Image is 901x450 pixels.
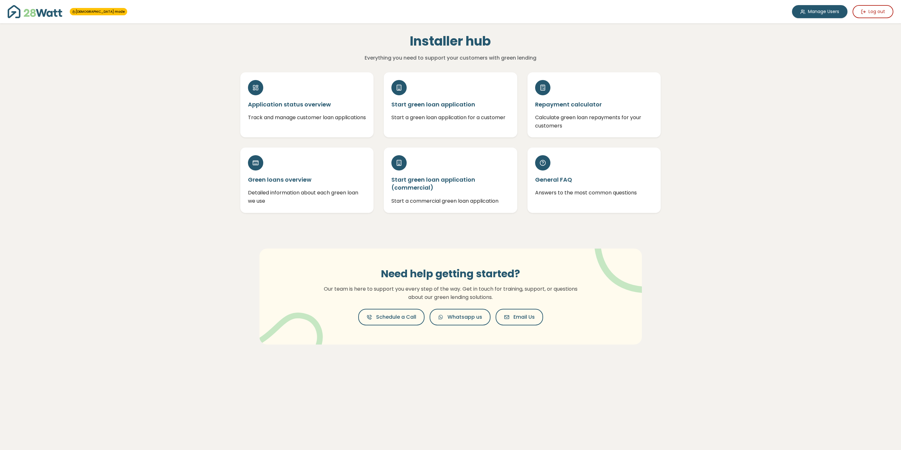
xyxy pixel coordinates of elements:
img: vector [578,231,661,293]
p: Calculate green loan repayments for your customers [535,113,653,130]
h5: Application status overview [248,100,366,108]
h5: Repayment calculator [535,100,653,108]
h5: Start green loan application (commercial) [391,176,510,192]
p: Answers to the most common questions [535,189,653,197]
a: [DEMOGRAPHIC_DATA] mode [72,9,125,14]
p: Detailed information about each green loan we use [248,189,366,205]
h3: Need help getting started? [320,268,581,280]
button: Log out [853,5,893,18]
p: Everything you need to support your customers with green lending [312,54,589,62]
span: You're in 28Watt mode - full access to all features! [70,8,127,15]
p: Start a commercial green loan application [391,197,510,205]
span: Whatsapp us [447,313,482,321]
h5: General FAQ [535,176,653,184]
p: Track and manage customer loan applications [248,113,366,122]
button: Whatsapp us [430,309,490,325]
p: Start a green loan application for a customer [391,113,510,122]
img: 28Watt [8,5,62,18]
p: Our team is here to support you every step of the way. Get in touch for training, support, or que... [320,285,581,301]
span: Schedule a Call [376,313,416,321]
button: Schedule a Call [358,309,425,325]
img: vector [255,296,323,360]
a: Manage Users [792,5,847,18]
h5: Green loans overview [248,176,366,184]
button: Email Us [496,309,543,325]
span: Email Us [513,313,535,321]
h1: Installer hub [312,33,589,49]
h5: Start green loan application [391,100,510,108]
